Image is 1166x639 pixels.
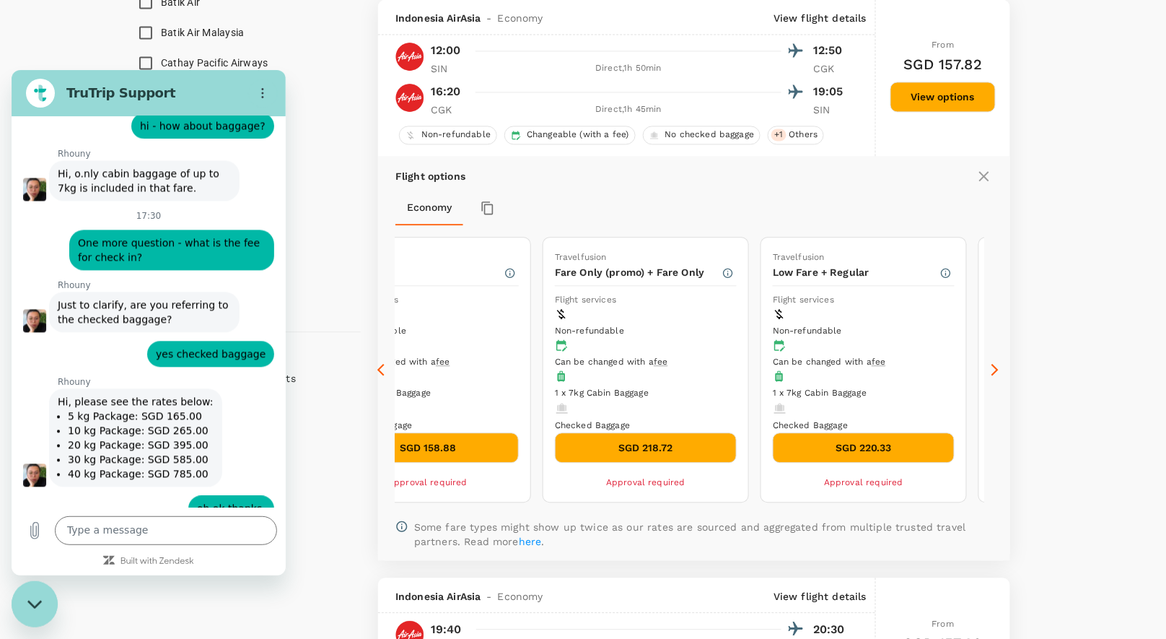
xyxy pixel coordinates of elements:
[773,589,867,604] p: View flight details
[395,589,481,604] span: Indonesia AirAsia
[399,126,497,144] div: Non-refundable
[46,209,274,221] p: Rhouny
[813,42,849,59] p: 12:50
[654,357,667,367] span: fee
[185,433,254,445] span: oh ok thanks.
[66,168,252,194] span: One more question - what is the fee for check in?
[481,11,498,25] span: -
[773,265,939,279] p: Low Fare + Regular
[773,11,867,25] p: View flight details
[773,420,848,430] span: Checked Baggage
[12,70,286,575] iframe: Messaging window
[498,589,543,604] span: Economy
[436,357,450,367] span: fee
[56,383,202,397] li: 30 kg Package: SGD 585.00
[813,621,849,638] p: 20:30
[395,42,424,71] img: QZ
[773,355,955,370] div: Can be changed with a
[521,129,634,141] span: Changeable (with a fee)
[109,487,183,497] a: Built with Zendesk: Visit the Zendesk website in a new tab
[773,252,825,262] span: Travelfusion
[773,295,834,305] span: Flight services
[813,61,849,76] p: CGK
[388,477,468,487] span: Approval required
[481,589,498,604] span: -
[555,420,630,430] span: Checked Baggage
[431,621,462,638] p: 19:40
[46,325,202,412] div: Hi, please see the rates below:
[555,326,624,336] span: Non-refundable
[519,536,542,547] a: here
[395,191,463,225] button: Economy
[475,103,781,117] div: Direct , 1h 45min
[768,126,824,144] div: +1Others
[431,42,461,59] p: 12:00
[813,103,849,117] p: SIN
[890,82,996,112] button: View options
[431,103,467,117] p: CGK
[46,78,274,90] p: Rhouny
[555,432,737,463] button: SGD 218.72
[555,252,607,262] span: Travelfusion
[504,126,635,144] div: Changeable (with a fee)
[46,98,211,124] span: Hi, o.nly cabin baggage of up to 7kg is included in that fare.
[773,326,842,336] span: Non-refundable
[416,129,496,141] span: Non-refundable
[56,354,202,368] li: 10 kg Package: SGD 265.00
[773,432,955,463] button: SGD 220.33
[813,83,849,100] p: 19:05
[773,388,867,398] span: 1 x 7kg Cabin Baggage
[337,355,519,370] div: Can be changed with a
[161,27,245,38] span: Batik Air Malaysia
[125,140,150,152] p: 17:30
[771,129,786,141] span: + 1
[475,61,781,76] div: Direct , 1h 50min
[431,61,467,76] p: SIN
[414,520,993,549] p: Some fare types might show up twice as our rates are sourced and aggregated from multiple trusted...
[337,265,504,279] p: Low Fare
[904,53,983,76] h6: SGD 157.82
[555,355,737,370] div: Can be changed with a
[431,83,461,100] p: 16:20
[395,83,424,112] img: QZ
[9,446,38,475] button: Upload file
[12,581,58,627] iframe: Button to launch messaging window, conversation in progress
[161,371,296,386] p: Exclude code share flights
[555,388,649,398] span: 1 x 7kg Cabin Baggage
[932,619,955,629] span: From
[56,368,202,383] li: 20 kg Package: SGD 395.00
[606,477,685,487] span: Approval required
[46,228,219,257] div: Just to clarify, are you referring to the checked baggage?
[395,11,481,25] span: Indonesia AirAsia
[498,11,543,25] span: Economy
[555,265,722,279] p: Fare Only (promo) + Fare Only
[161,57,268,69] span: Cathay Pacific Airways
[643,126,761,144] div: No checked baggage
[144,279,254,290] span: yes checked baggage
[395,169,465,183] p: Flight options
[555,295,616,305] span: Flight services
[659,129,760,141] span: No checked baggage
[46,306,274,318] p: Rhouny
[56,397,202,412] li: 40 kg Package: SGD 785.00
[824,477,903,487] span: Approval required
[872,357,885,367] span: fee
[56,339,202,354] li: 5 kg Package: SGD 165.00
[784,129,824,141] span: Others
[337,432,519,463] button: SGD 158.88
[932,40,955,50] span: From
